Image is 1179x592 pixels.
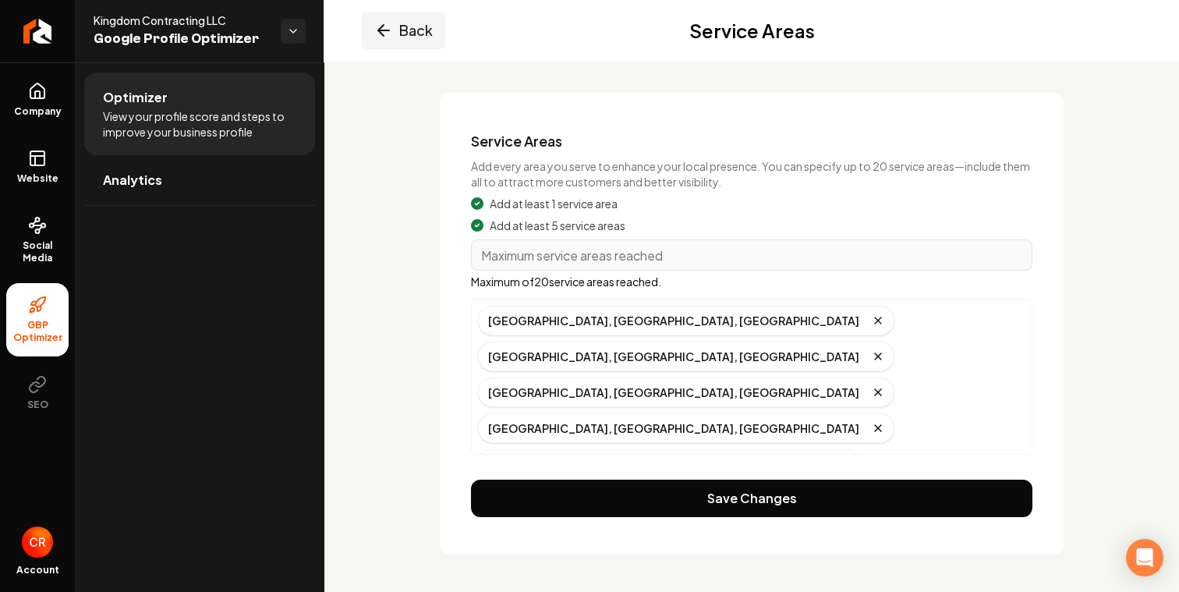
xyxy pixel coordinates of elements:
div: [GEOGRAPHIC_DATA], [GEOGRAPHIC_DATA], [GEOGRAPHIC_DATA] [478,342,894,371]
span: Add at least 1 service area [490,196,618,211]
span: Company [8,105,68,118]
span: Account [16,564,59,576]
a: Company [6,69,69,130]
button: Open user button [22,526,53,558]
div: [GEOGRAPHIC_DATA], [GEOGRAPHIC_DATA], [GEOGRAPHIC_DATA] [478,306,894,335]
input: Maximum service areas reached [471,239,1032,271]
span: Optimizer [103,88,168,107]
button: Remove badge [872,314,884,327]
div: [PERSON_NAME][GEOGRAPHIC_DATA], [GEOGRAPHIC_DATA] [478,449,861,479]
span: GBP Optimizer [6,319,69,344]
span: SEO [21,399,55,411]
button: Back [362,12,445,49]
span: Add at least 5 service areas [490,218,625,233]
span: Website [11,172,65,185]
img: Christian Rosario [22,526,53,558]
button: Save Changes [471,480,1032,517]
button: SEO [6,363,69,424]
img: Rebolt Logo [23,19,52,44]
a: Website [6,136,69,197]
a: Analytics [84,155,315,205]
div: [GEOGRAPHIC_DATA], [GEOGRAPHIC_DATA], [GEOGRAPHIC_DATA] [478,378,894,407]
a: Social Media [6,204,69,277]
span: Kingdom Contracting LLC [94,12,268,28]
span: Google Profile Optimizer [94,28,268,50]
p: Maximum of 20 service areas reached. [471,274,1032,289]
div: [GEOGRAPHIC_DATA], [GEOGRAPHIC_DATA], [GEOGRAPHIC_DATA] [478,413,894,443]
button: Remove badge [872,386,884,399]
span: View your profile score and steps to improve your business profile [103,108,296,140]
span: Social Media [6,239,69,264]
label: Service Areas [471,132,562,150]
button: Remove badge [872,350,884,363]
div: Open Intercom Messenger [1126,539,1163,576]
button: Remove badge [872,422,884,434]
span: Analytics [103,171,162,190]
p: Add every area you serve to enhance your local presence. You can specify up to 20 service areas—i... [471,158,1032,190]
h2: Service Areas [689,18,815,43]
